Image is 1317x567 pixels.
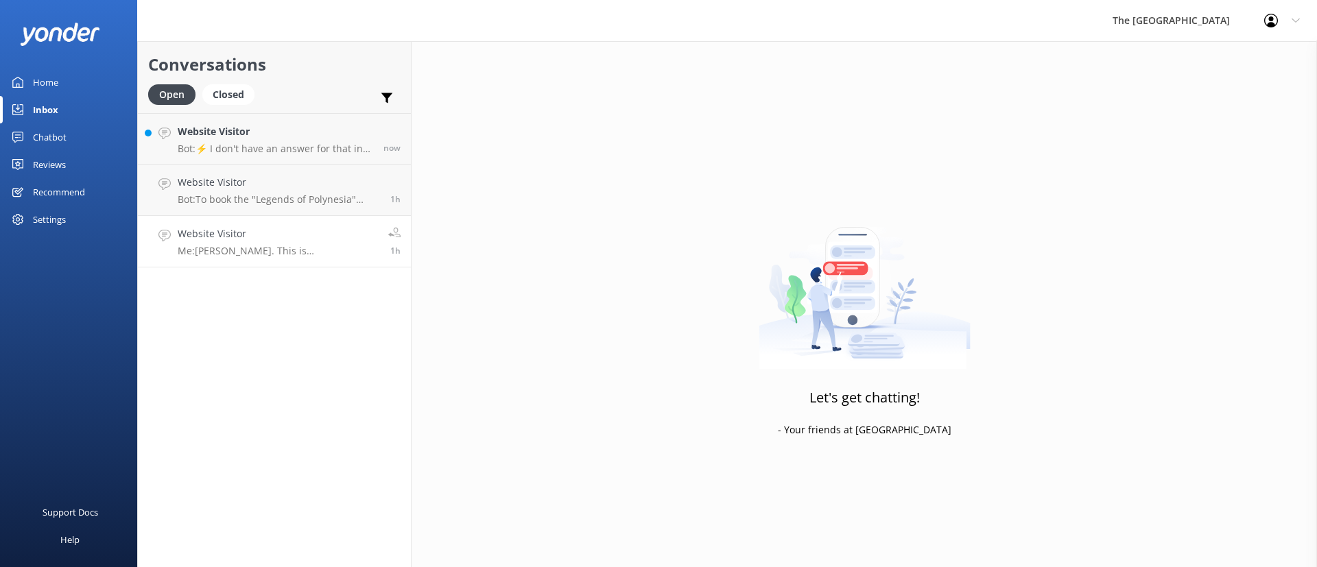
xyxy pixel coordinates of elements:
span: 08:10pm 17-Aug-2025 (UTC -10:00) Pacific/Honolulu [390,193,401,205]
div: Reviews [33,151,66,178]
div: Settings [33,206,66,233]
h3: Let's get chatting! [809,387,920,409]
div: Inbox [33,96,58,123]
span: 08:07pm 17-Aug-2025 (UTC -10:00) Pacific/Honolulu [390,245,401,256]
a: Open [148,86,202,101]
a: Website VisitorMe:[PERSON_NAME]. This is [PERSON_NAME] from Reservations. How can I help you?1h [138,216,411,267]
img: yonder-white-logo.png [21,23,99,45]
div: Chatbot [33,123,67,151]
h4: Website Visitor [178,175,380,190]
div: Help [60,526,80,553]
p: - Your friends at [GEOGRAPHIC_DATA] [778,422,951,437]
h2: Conversations [148,51,401,77]
div: Recommend [33,178,85,206]
p: Me: [PERSON_NAME]. This is [PERSON_NAME] from Reservations. How can I help you? [178,245,378,257]
div: Support Docs [43,498,98,526]
div: Closed [202,84,254,105]
h4: Website Visitor [178,226,378,241]
h4: Website Visitor [178,124,373,139]
div: Home [33,69,58,96]
span: 09:55pm 17-Aug-2025 (UTC -10:00) Pacific/Honolulu [383,142,401,154]
a: Website VisitorBot:To book the "Legends of Polynesia" Island Night Umu Feast & Drum Dance Show, p... [138,165,411,216]
a: Website VisitorBot:⚡ I don't have an answer for that in my knowledge base. Please try and rephras... [138,113,411,165]
p: Bot: ⚡ I don't have an answer for that in my knowledge base. Please try and rephrase your questio... [178,143,373,155]
div: Open [148,84,195,105]
p: Bot: To book the "Legends of Polynesia" Island Night Umu Feast & Drum Dance Show, please see our ... [178,193,380,206]
a: Closed [202,86,261,101]
img: artwork of a man stealing a conversation from at giant smartphone [759,198,971,370]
